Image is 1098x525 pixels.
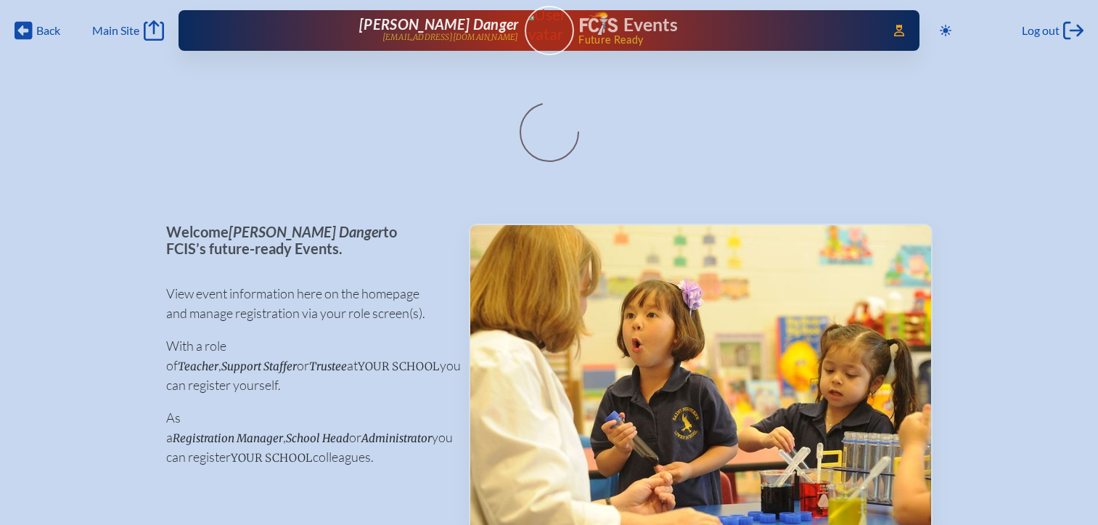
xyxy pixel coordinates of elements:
p: With a role of , or at you can register yourself. [166,336,446,395]
span: Future Ready [578,35,873,45]
span: [PERSON_NAME] Danger [229,223,383,240]
a: Main Site [92,20,163,41]
span: Log out [1022,23,1060,38]
span: School Head [286,431,349,445]
p: [EMAIL_ADDRESS][DOMAIN_NAME] [382,33,519,42]
p: As a , or you can register colleagues. [166,408,446,467]
p: View event information here on the homepage and manage registration via your role screen(s). [166,284,446,323]
span: Main Site [92,23,139,38]
span: Trustee [309,359,347,373]
span: Teacher [178,359,218,373]
span: Administrator [361,431,432,445]
span: [PERSON_NAME] Danger [359,15,518,33]
a: User Avatar [525,6,574,55]
a: [PERSON_NAME] Danger[EMAIL_ADDRESS][DOMAIN_NAME] [225,16,519,45]
p: Welcome to FCIS’s future-ready Events. [166,224,446,256]
span: your school [231,451,313,465]
span: your school [358,359,440,373]
span: Back [36,23,60,38]
span: Registration Manager [173,431,283,445]
img: User Avatar [518,5,580,44]
div: FCIS Events — Future ready [580,12,874,45]
span: Support Staffer [221,359,297,373]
